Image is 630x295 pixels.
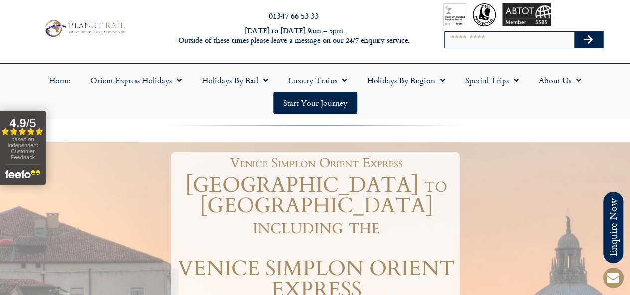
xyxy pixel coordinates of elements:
img: Planet Rail Train Holidays Logo [41,18,127,39]
h6: [DATE] to [DATE] 9am – 5pm Outside of these times please leave a message on our 24/7 enquiry serv... [170,26,417,45]
a: Home [39,69,80,92]
a: Special Trips [455,69,529,92]
a: Luxury Trains [278,69,357,92]
a: Start your Journey [273,92,357,114]
a: About Us [529,69,591,92]
a: Orient Express Holidays [80,69,192,92]
a: 01347 66 53 33 [269,10,319,21]
h1: Venice Simplon Orient Express [178,157,455,170]
a: Holidays by Rail [192,69,278,92]
nav: Menu [5,69,625,114]
a: Holidays by Region [357,69,455,92]
button: Search [574,32,603,48]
